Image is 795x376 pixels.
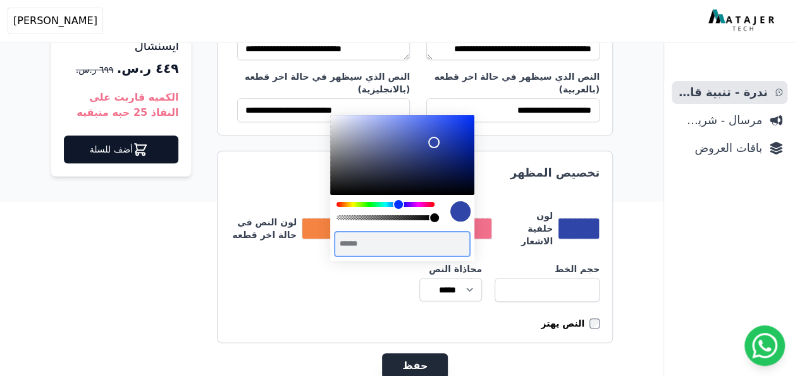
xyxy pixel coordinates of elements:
label: النص الذي سيظهر في حالة اخر قطعه (بالعربية) [420,70,600,96]
span: ندرة - تنبية قارب علي النفاذ [677,84,768,101]
h2: تخصيص المظهر [230,164,600,182]
span: [PERSON_NAME] [13,13,97,28]
div: color picker dialog [330,115,474,261]
input: color input field [336,233,469,255]
label: لون خلفية الاشعار [517,210,558,248]
label: لون النص في حالة اخر قطعه [230,216,302,241]
div: hue selection slider [336,202,435,207]
span: ٤٤٩ ر.س. [117,61,179,76]
span: ٦٩٩ ر.س. [76,65,114,75]
div: selection slider [336,215,435,220]
a: أضف للسلة [64,135,178,163]
button: toggle color picker dialog [558,218,599,239]
img: MatajerTech Logo [708,9,777,32]
button: toggle color picker dialog [302,218,343,239]
span: باقات العروض [677,139,762,157]
label: محاذاة النص [419,263,482,275]
label: النص الذي سيظهر في حالة اخر قطعه (بالانجليزية) [230,70,410,96]
button: [PERSON_NAME] [8,8,103,34]
label: حجم الخط [495,263,600,275]
label: النص يهتز [541,317,589,330]
div: color selection area [330,115,474,195]
span: مرسال - شريط دعاية [677,111,762,129]
bdi: الكميه قاربت على النفاذ 25 حبه متبقيه [64,90,178,120]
